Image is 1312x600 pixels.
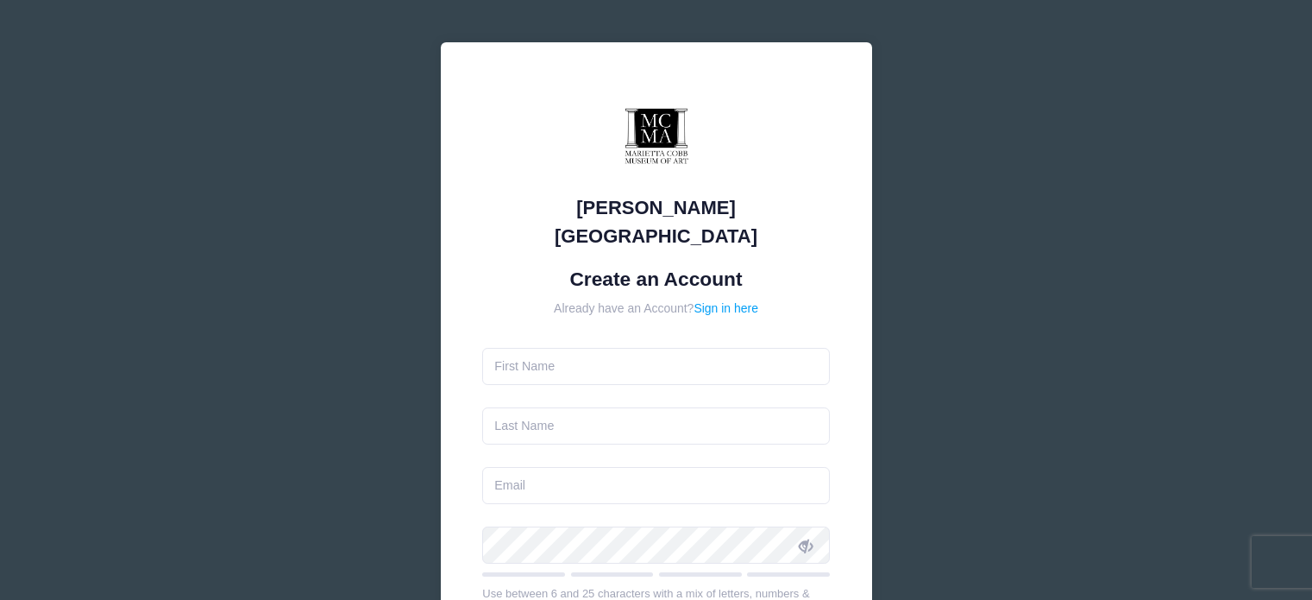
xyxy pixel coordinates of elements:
div: Already have an Account? [482,300,830,318]
input: Last Name [482,407,830,445]
input: Email [482,467,830,504]
h1: Create an Account [482,268,830,291]
a: Sign in here [694,301,758,315]
div: [PERSON_NAME][GEOGRAPHIC_DATA] [482,193,830,250]
input: First Name [482,348,830,385]
img: Marietta Cobb Museum of Art [605,85,708,188]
